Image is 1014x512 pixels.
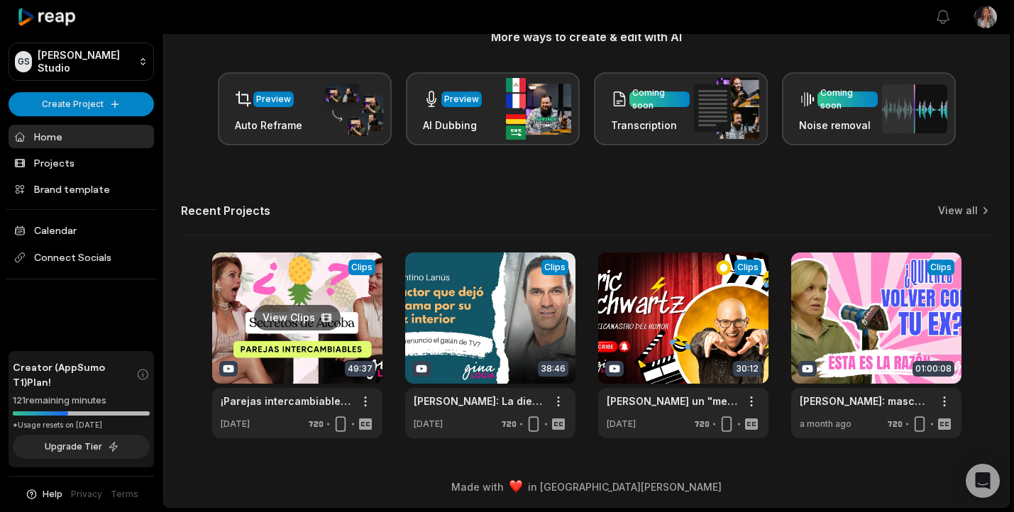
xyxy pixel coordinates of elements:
div: Coming soon [820,87,875,112]
button: Help [25,488,62,501]
div: GS [15,51,32,72]
a: Brand template [9,177,154,201]
span: Help [43,488,62,501]
div: *Usage resets on [DATE] [13,420,150,430]
div: Coming soon [632,87,687,112]
img: noise_removal.png [882,84,947,133]
a: Calendar [9,218,154,242]
h3: Auto Reframe [235,118,302,133]
img: transcription.png [694,78,759,139]
span: Creator (AppSumo T1) Plan! [13,360,136,389]
a: [PERSON_NAME]: masculinidad, mujeres ALFA y por qué vuelves con tu ex [DATE] 22:01 [800,394,930,408]
h3: More ways to create & edit with AI [181,28,992,45]
p: [PERSON_NAME] Studio [38,49,133,74]
div: Preview [444,93,479,106]
a: Home [9,125,154,148]
a: [PERSON_NAME] un "mexicanastro" a mucha honra [607,394,737,408]
div: 121 remaining minutes [13,394,150,408]
h3: Noise removal [799,118,878,133]
button: Upgrade Tier [13,435,150,459]
a: [PERSON_NAME]: La dieta, la disciplina y el camino espiritual que tomó el actor [414,394,544,408]
a: Projects [9,151,154,174]
span: Connect Socials [9,245,154,270]
div: Open Intercom Messenger [966,464,1000,498]
button: Create Project [9,92,154,116]
div: Made with in [GEOGRAPHIC_DATA][PERSON_NAME] [177,479,996,494]
div: Preview [256,93,291,106]
a: View all [938,204,978,218]
img: auto_reframe.png [318,82,383,137]
h3: AI Dubbing [423,118,482,133]
h2: Recent Projects [181,204,270,218]
a: Privacy [71,488,102,501]
img: heart emoji [509,480,522,493]
a: Terms [111,488,138,501]
img: ai_dubbing.png [506,78,571,140]
a: ¡Parejas intercambiables! La practica del intercambio sin tabúes - Temptation Nena y su sensualidad [221,394,351,408]
h3: Transcription [611,118,690,133]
